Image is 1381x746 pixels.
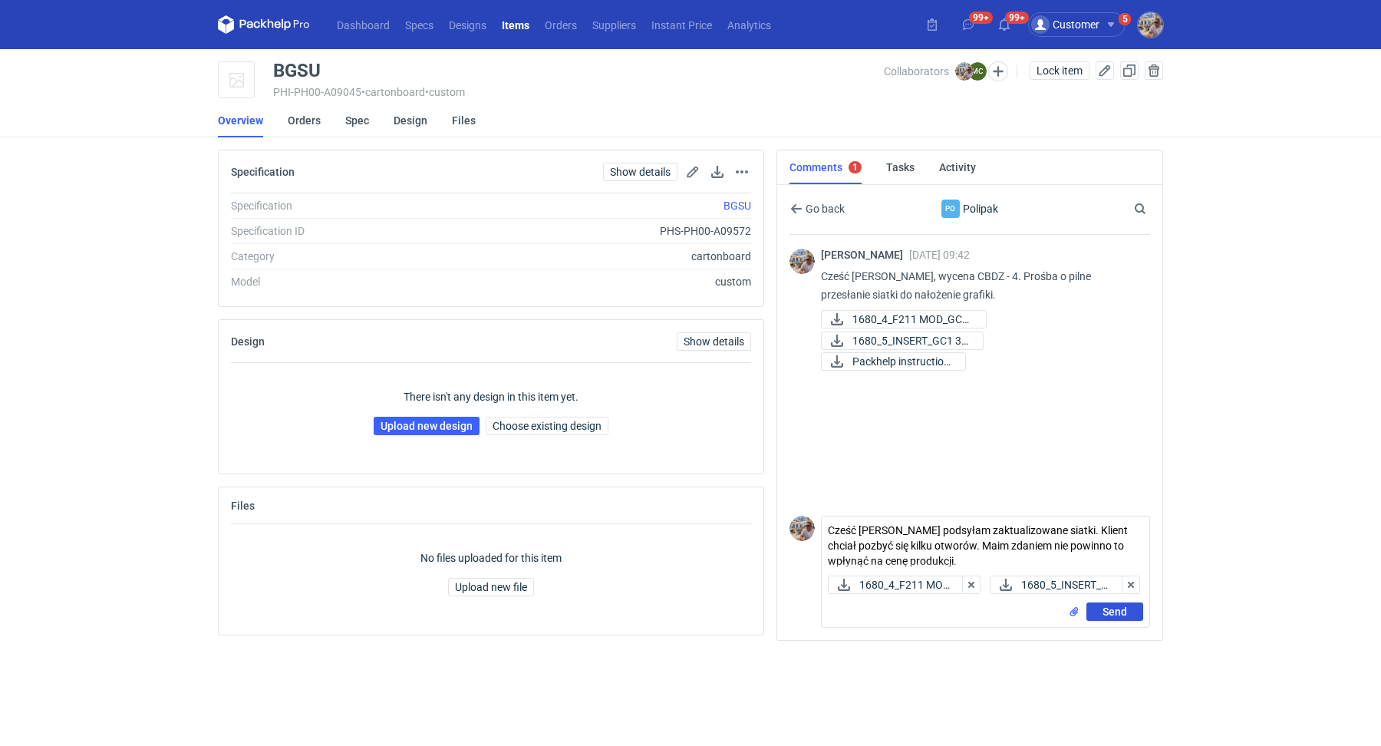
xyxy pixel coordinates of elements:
[493,421,602,431] span: Choose existing design
[955,62,974,81] img: Michał Palasek
[1102,606,1127,617] span: Send
[397,15,441,34] a: Specs
[821,352,966,371] div: Packhelp instructions for scrunchie box.pdf
[231,166,295,178] h2: Specification
[852,162,858,173] div: 1
[789,249,815,274] img: Michał Palasek
[789,516,815,541] img: Michał Palasek
[345,104,369,137] a: Spec
[939,150,976,184] a: Activity
[644,15,720,34] a: Instant Price
[439,223,751,239] div: PHS-PH00-A09572
[439,274,751,289] div: custom
[231,335,265,348] h2: Design
[585,15,644,34] a: Suppliers
[852,311,974,328] span: 1680_4_F211 MOD_GC1 ...
[231,249,439,264] div: Category
[425,86,465,98] span: • custom
[374,417,480,435] a: Upload new design
[1096,61,1114,80] button: Edit item
[441,15,494,34] a: Designs
[494,15,537,34] a: Items
[884,65,949,78] span: Collaborators
[537,15,585,34] a: Orders
[941,200,960,218] figcaption: Po
[803,203,845,214] span: Go back
[455,582,527,593] span: Upload new file
[789,150,862,184] a: Comments1
[218,15,310,34] svg: Packhelp Pro
[420,550,562,566] p: No files uploaded for this item
[828,576,965,594] div: 1680_4_F211 MOD_GC1 300.pdf
[821,332,974,350] div: 1680_5_INSERT_GC1 300.pdf
[231,223,439,239] div: Specification ID
[1145,61,1163,80] button: Delete item
[273,86,884,98] div: PHI-PH00-A09045
[273,61,321,80] div: BGSU
[723,200,751,212] a: BGSU
[909,249,970,261] span: [DATE] 09:42
[288,104,321,137] a: Orders
[1120,61,1139,80] button: Duplicate Item
[990,576,1125,594] div: 1680_5_INSERT_GC1 300.pdf
[1028,12,1138,37] button: Customer5
[821,249,909,261] span: [PERSON_NAME]
[733,163,751,181] button: Actions
[1122,14,1128,25] div: 5
[895,200,1045,218] div: Polipak
[677,332,751,351] a: Show details
[1138,12,1163,38] img: Michał Palasek
[439,249,751,264] div: cartonboard
[1037,65,1083,76] span: Lock item
[329,15,397,34] a: Dashboard
[231,198,439,213] div: Specification
[941,200,960,218] div: Polipak
[822,517,1149,569] textarea: Cześć [PERSON_NAME] podsyłam zaktualizowane siatki. Klient chciał pozbyć się kilku otworów. Maim ...
[231,500,255,512] h2: Files
[394,104,427,137] a: Design
[968,62,987,81] figcaption: MC
[821,332,984,350] a: 1680_5_INSERT_GC1 30...
[1031,15,1099,34] div: Customer
[720,15,779,34] a: Analytics
[990,576,1125,594] button: 1680_5_INSERT_G...
[708,163,727,181] button: Download specification
[452,104,476,137] a: Files
[1086,602,1143,621] button: Send
[1131,200,1180,218] input: Search
[828,576,965,594] button: 1680_4_F211 MOD...
[789,200,845,218] button: Go back
[1021,576,1112,593] span: 1680_5_INSERT_G...
[956,12,981,37] button: 99+
[404,389,578,404] p: There isn't any design in this item yet.
[852,353,953,370] span: Packhelp instruction...
[886,150,915,184] a: Tasks
[1030,61,1089,80] button: Lock item
[821,310,974,328] div: 1680_4_F211 MOD_GC1 300.pdf
[361,86,425,98] span: • cartonboard
[448,578,534,596] button: Upload new file
[218,104,263,137] a: Overview
[859,576,952,593] span: 1680_4_F211 MOD...
[603,163,677,181] a: Show details
[821,352,966,371] a: Packhelp instruction...
[988,61,1008,81] button: Edit collaborators
[231,274,439,289] div: Model
[992,12,1017,37] button: 99+
[684,163,702,181] button: Edit spec
[821,310,987,328] a: 1680_4_F211 MOD_GC1 ...
[852,332,971,349] span: 1680_5_INSERT_GC1 30...
[821,267,1138,304] p: Cześć [PERSON_NAME], wycena CBDZ - 4. Prośba o pilne przesłanie siatki do nałożenie grafiki.
[486,417,608,435] button: Choose existing design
